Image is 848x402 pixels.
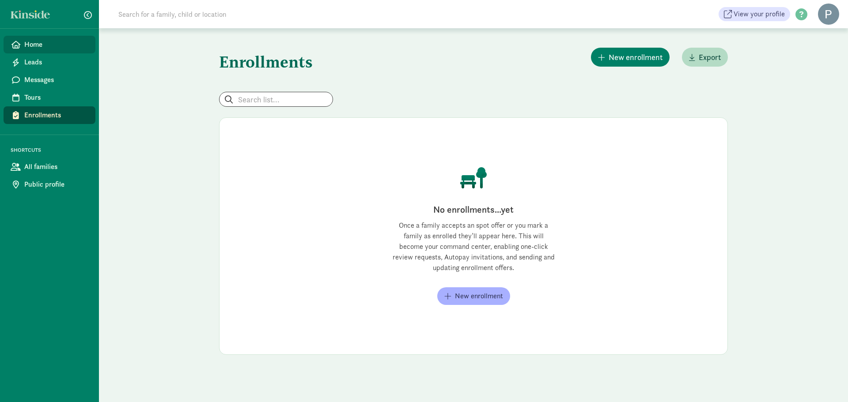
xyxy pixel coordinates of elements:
[24,179,88,190] span: Public profile
[24,75,88,85] span: Messages
[4,106,95,124] a: Enrollments
[392,203,555,217] div: No enrollments...yet
[24,39,88,50] span: Home
[609,51,662,63] span: New enrollment
[437,287,510,305] button: New enrollment
[4,158,95,176] a: All families
[24,162,88,172] span: All families
[591,48,670,67] button: New enrollment
[113,5,361,23] input: Search for a family, child or location
[392,220,555,273] div: Once a family accepts an spot offer or you mark a family as enrolled they’ll appear here. This wi...
[455,291,503,301] span: New enrollment
[24,57,88,68] span: Leads
[4,89,95,106] a: Tours
[699,51,721,63] span: Export
[24,110,88,120] span: Enrollments
[4,53,95,71] a: Leads
[219,46,313,78] h1: Enrollments
[734,9,785,19] span: View your profile
[4,36,95,53] a: Home
[4,71,95,89] a: Messages
[4,176,95,193] a: Public profile
[682,48,728,67] button: Export
[719,7,790,21] a: View your profile
[24,92,88,103] span: Tours
[804,360,848,402] iframe: Chat Widget
[455,167,492,188] img: no_enrollments.png
[220,92,333,106] input: Search list...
